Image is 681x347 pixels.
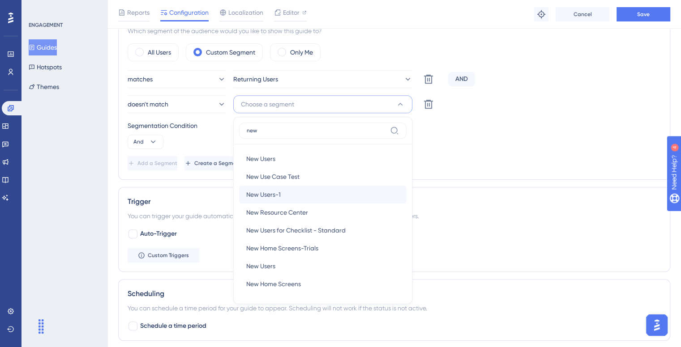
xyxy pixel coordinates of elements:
span: doesn't match [128,99,168,110]
button: New Home Screens [239,275,407,293]
span: Custom Triggers [148,252,189,259]
div: Trigger [128,196,661,207]
span: Save [637,11,650,18]
span: matches [128,74,153,85]
span: Configuration [169,7,209,18]
button: Returning Users [233,70,412,88]
button: Custom Triggers [128,248,199,262]
span: Cancel [574,11,592,18]
span: Reports [127,7,150,18]
span: Returning Users [233,74,278,85]
div: Segmentation Condition [128,120,661,131]
button: And [128,135,163,149]
span: New Users-1 [246,189,281,200]
button: Cancel [556,7,609,21]
div: 4 [62,4,65,12]
input: Search... [247,127,386,134]
span: Localization [228,7,263,18]
span: Auto-Trigger [140,229,177,239]
button: Guides [29,39,57,55]
span: And [133,138,144,145]
span: New Home Screens [246,279,301,289]
button: New Resource Center [239,203,407,221]
span: New Home Screens-Trials [246,243,318,254]
span: New Resource Center [246,207,308,218]
div: Which segment of the audience would you like to show this guide to? [128,25,661,36]
button: Choose a segment [233,95,412,113]
div: You can trigger your guide automatically when the target URL is visited, and/or use the custom tr... [128,211,661,221]
span: Choose a segment [241,99,294,110]
button: New Users for Checklist - Standard [239,221,407,239]
div: Scheduling [128,288,661,299]
button: New Users [239,150,407,168]
label: Only Me [290,47,313,58]
div: You can schedule a time period for your guide to appear. Scheduling will not work if the status i... [128,303,661,313]
span: Add a Segment [137,160,177,167]
button: Create a Segment [184,156,241,170]
span: Create a Segment [194,160,241,167]
div: ENGAGEMENT [29,21,63,29]
span: New Users for Checklist - Standard [246,225,346,236]
label: Custom Segment [206,47,255,58]
div: Drag [34,313,48,340]
label: All Users [148,47,171,58]
button: Save [617,7,670,21]
button: Add a Segment [128,156,177,170]
span: New Use Case Test [246,171,300,182]
span: New Users [246,261,275,271]
span: New Users [246,153,275,164]
button: Themes [29,79,59,95]
div: AND [448,72,475,86]
button: New Users [239,257,407,275]
span: Editor [283,7,300,18]
button: matches [128,70,226,88]
button: New Home Screens-Trials [239,239,407,257]
button: New Users-1 [239,186,407,203]
span: Need Help? [21,2,56,13]
iframe: UserGuiding AI Assistant Launcher [643,312,670,339]
button: doesn't match [128,95,226,113]
button: New Use Case Test [239,168,407,186]
span: Schedule a time period [140,321,206,331]
button: Hotspots [29,59,62,75]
